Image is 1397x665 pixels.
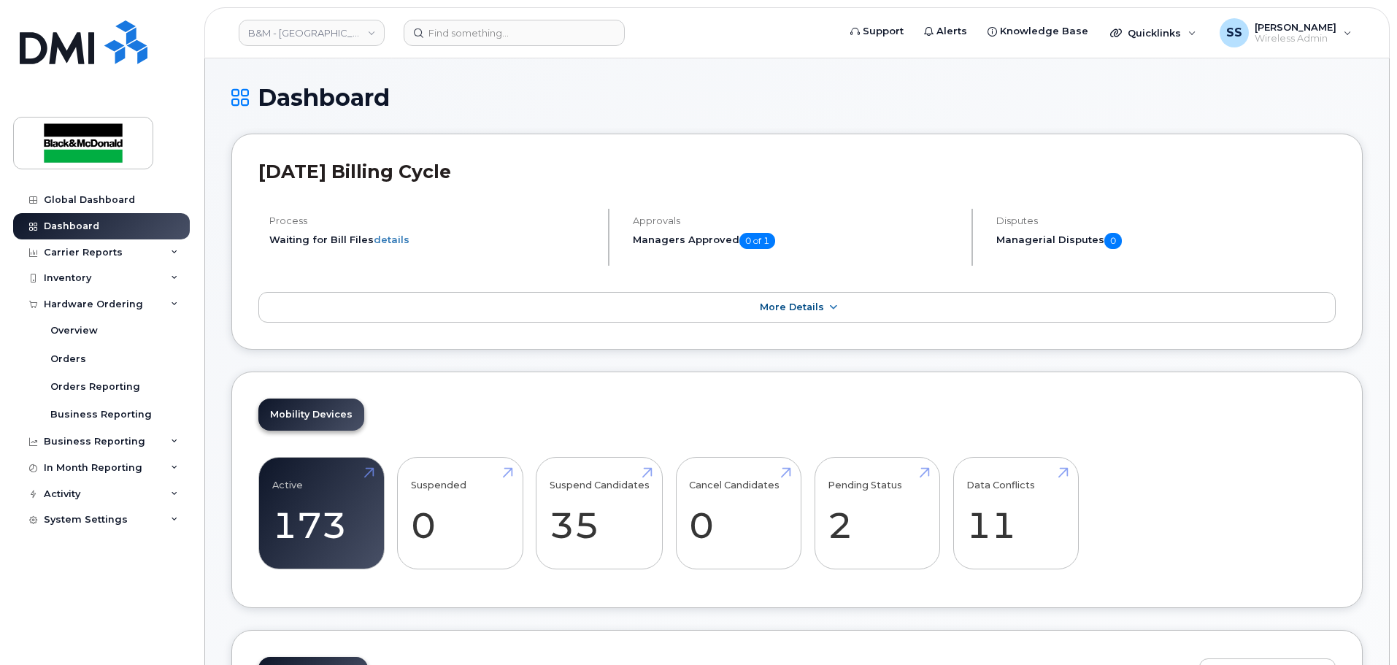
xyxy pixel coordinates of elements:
[269,233,596,247] li: Waiting for Bill Files
[1104,233,1122,249] span: 0
[828,465,926,561] a: Pending Status 2
[411,465,509,561] a: Suspended 0
[966,465,1065,561] a: Data Conflicts 11
[550,465,650,561] a: Suspend Candidates 35
[231,85,1363,110] h1: Dashboard
[374,234,409,245] a: details
[633,215,959,226] h4: Approvals
[996,215,1336,226] h4: Disputes
[269,215,596,226] h4: Process
[258,161,1336,182] h2: [DATE] Billing Cycle
[258,399,364,431] a: Mobility Devices
[996,233,1336,249] h5: Managerial Disputes
[760,301,824,312] span: More Details
[739,233,775,249] span: 0 of 1
[689,465,788,561] a: Cancel Candidates 0
[633,233,959,249] h5: Managers Approved
[272,465,371,561] a: Active 173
